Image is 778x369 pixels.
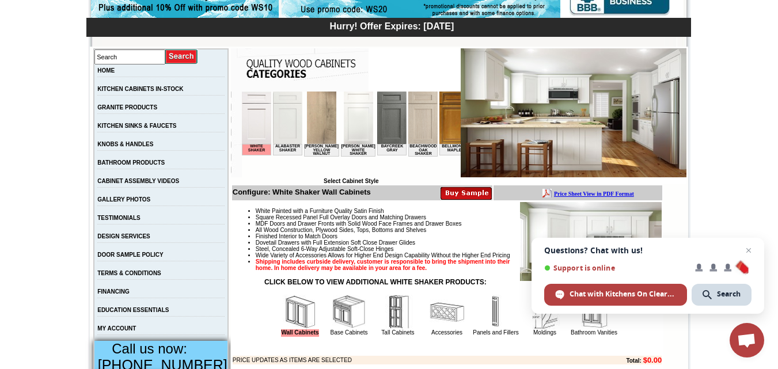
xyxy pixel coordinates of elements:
strong: Shipping includes curbside delivery, customer is responsible to bring the shipment into their hom... [256,258,510,271]
a: KITCHEN SINKS & FAUCETS [97,123,176,129]
div: Hurry! Offer Expires: [DATE] [92,20,691,32]
img: Accessories [430,295,464,329]
a: BATHROOM PRODUCTS [97,159,165,166]
a: GALLERY PHOTOS [97,196,150,203]
a: MY ACCOUNT [97,325,136,332]
a: Base Cabinets [330,329,367,336]
img: Panels and Fillers [479,295,513,329]
a: TESTIMONIALS [97,215,140,221]
a: Moldings [533,329,556,336]
a: Panels and Fillers [473,329,518,336]
img: Wall Cabinets [283,295,317,329]
a: KNOBS & HANDLES [97,141,153,147]
b: Total: [626,357,641,364]
span: Support is online [544,264,687,272]
img: Product Image [520,202,662,281]
span: Call us now: [112,341,187,356]
img: pdf.png [2,3,11,12]
a: GRANITE PRODUCTS [97,104,157,111]
li: Square Recessed Panel Full Overlay Doors and Matching Drawers [256,214,662,220]
img: Base Cabinets [332,295,366,329]
td: Bellmonte Maple [198,52,227,64]
span: Search [717,289,741,299]
img: Moldings [527,295,562,329]
b: Select Cabinet Style [324,178,379,184]
input: Submit [165,49,198,64]
img: White Shaker [461,48,686,177]
div: Search [692,284,752,306]
b: Configure: White Shaker Wall Cabinets [233,188,371,196]
li: All Wood Construction, Plywood Sides, Tops, Bottoms and Shelves [256,227,662,233]
a: TERMS & CONDITIONS [97,270,161,276]
a: CABINET ASSEMBLY VIDEOS [97,178,179,184]
span: Chat with Kitchens On Clearance [570,289,676,299]
a: DESIGN SERVICES [97,233,150,239]
div: Open chat [730,323,764,357]
a: Accessories [431,329,462,336]
li: Dovetail Drawers with Full Extension Soft Close Drawer Glides [256,239,662,246]
li: White Painted with a Furniture Quality Satin Finish [256,208,662,214]
a: Price Sheet View in PDF Format [13,2,93,12]
div: Chat with Kitchens On Clearance [544,284,687,306]
b: Price Sheet View in PDF Format [13,5,93,11]
iframe: Browser incompatible [242,92,461,178]
a: Wall Cabinets [281,329,318,337]
img: Tall Cabinets [381,295,415,329]
a: FINANCING [97,288,130,295]
a: EDUCATION ESSENTIALS [97,307,169,313]
a: KITCHEN CABINETS IN-STOCK [97,86,183,92]
a: Bathroom Vanities [571,329,617,336]
li: Wide Variety of Accessories Allows for Higher End Design Capability Without the Higher End Pricing [256,252,662,258]
td: PRICE UPDATES AS ITEMS ARE SELECTED [233,356,563,364]
b: $0.00 [643,356,662,364]
li: MDF Doors and Drawer Fronts with Solid Wood Face Frames and Drawer Boxes [256,220,662,227]
a: HOME [97,67,115,74]
strong: CLICK BELOW TO VIEW ADDITIONAL WHITE SHAKER PRODUCTS: [264,278,487,286]
li: Steel, Concealed 6-Way Adjustable Soft-Close Hinges [256,246,662,252]
li: Finished Interior to Match Doors [256,233,662,239]
span: Close chat [742,244,756,257]
a: Tall Cabinets [381,329,414,336]
span: Questions? Chat with us! [544,246,752,255]
a: DOOR SAMPLE POLICY [97,252,163,258]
